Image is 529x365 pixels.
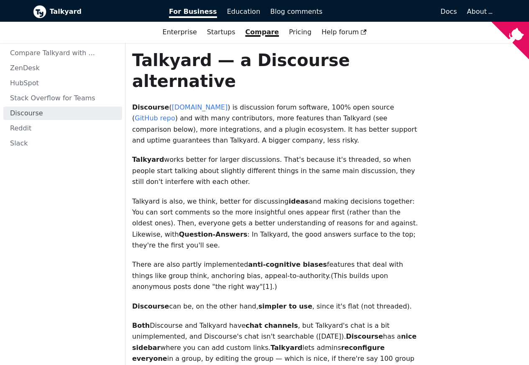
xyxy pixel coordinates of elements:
a: About [467,8,491,15]
span: For Business [169,8,217,18]
a: Slack [3,137,122,150]
span: Docs [440,8,457,15]
p: ( ) is discussion forum software, 100% open source ( ) and with many contributors, more features ... [132,102,422,146]
a: Stack Overflow for Teams [3,92,122,105]
a: Enterprise [158,25,202,39]
a: HubSpot [3,77,122,90]
a: Talkyard logoTalkyard [33,5,158,18]
strong: Discourse [132,302,169,310]
p: can be, on the other hand, , since it's flat (not threaded). [132,301,422,312]
span: Help forum [322,28,367,36]
strong: Both [132,322,150,329]
a: Discourse [3,107,122,120]
span: Blog comments [270,8,322,15]
span: Education [227,8,261,15]
a: [DOMAIN_NAME] [172,103,228,111]
b: Talkyard [50,6,158,17]
a: Pricing [284,25,317,39]
a: Blog comments [265,5,327,19]
strong: Question-Answers [179,230,248,238]
img: Talkyard logo [33,5,46,18]
strong: Talkyard [132,156,164,163]
a: Education [222,5,266,19]
a: Compare [245,28,279,36]
strong: Discourse [346,332,383,340]
strong: nice sidebar [132,332,417,351]
strong: Talkyard [271,344,302,352]
p: There are also partly implemented features that deal with things like group think, anchoring bias... [132,259,422,292]
h1: Talkyard — a Discourse alternative [132,50,422,92]
strong: simpler to use [258,302,312,310]
a: GitHub repo [135,114,175,122]
strong: reconfigure everyone [132,344,385,362]
a: Reddit [3,122,122,135]
a: Startups [202,25,240,39]
strong: ideas [289,197,309,205]
p: works better for larger discussions. That's because it's threaded, so when people start talking a... [132,154,422,187]
a: Help forum [317,25,372,39]
strong: chat channels [245,322,298,329]
a: ZenDesk [3,61,122,75]
strong: Discourse [132,103,169,111]
a: For Business [164,5,222,19]
strong: anti-cognitive biases [248,260,327,268]
a: Docs [327,5,462,19]
a: Compare Talkyard with ... [3,46,122,60]
p: Talkyard is also, we think, better for discussing and making decisions together: You can sort com... [132,196,422,251]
